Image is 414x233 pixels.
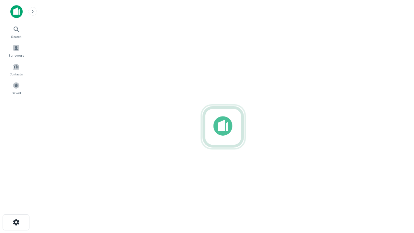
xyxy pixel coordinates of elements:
a: Search [2,23,30,40]
a: Contacts [2,61,30,78]
iframe: Chat Widget [382,161,414,192]
span: Borrowers [8,53,24,58]
span: Contacts [10,72,23,77]
a: Saved [2,79,30,97]
span: Search [11,34,22,39]
img: capitalize-icon.png [10,5,23,18]
a: Borrowers [2,42,30,59]
span: Saved [12,90,21,95]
